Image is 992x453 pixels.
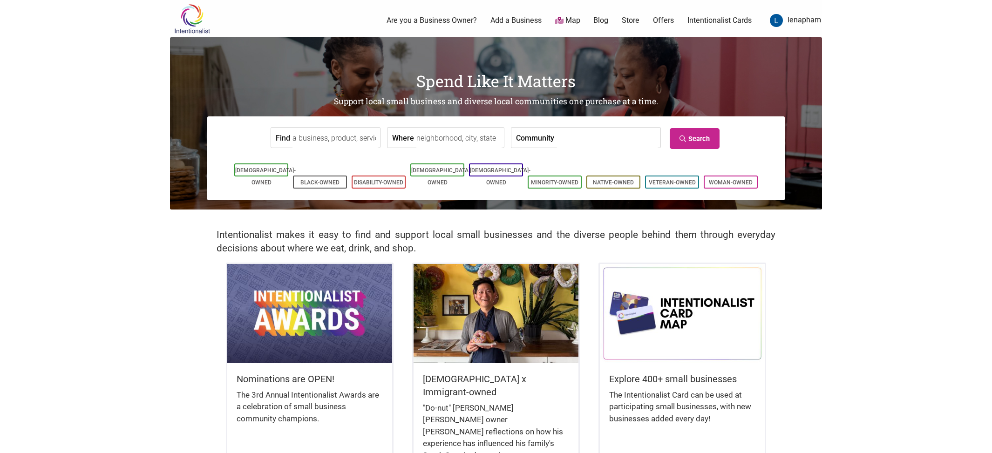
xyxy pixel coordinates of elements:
[609,372,755,385] h5: Explore 400+ small businesses
[609,389,755,434] div: The Intentionalist Card can be used at participating small businesses, with new businesses added ...
[227,264,392,363] img: Intentionalist Awards
[670,128,720,149] a: Search
[237,372,383,385] h5: Nominations are OPEN!
[416,128,502,149] input: neighborhood, city, state
[622,15,639,26] a: Store
[292,128,378,149] input: a business, product, service
[593,179,634,186] a: Native-Owned
[235,167,296,186] a: [DEMOGRAPHIC_DATA]-Owned
[649,179,696,186] a: Veteran-Owned
[531,179,578,186] a: Minority-Owned
[276,128,290,148] label: Find
[600,264,765,363] img: Intentionalist Card Map
[392,128,414,148] label: Where
[516,128,554,148] label: Community
[387,15,477,26] a: Are you a Business Owner?
[414,264,578,363] img: King Donuts - Hong Chhuor
[593,15,608,26] a: Blog
[470,167,530,186] a: [DEMOGRAPHIC_DATA]-Owned
[687,15,752,26] a: Intentionalist Cards
[170,4,214,34] img: Intentionalist
[300,179,340,186] a: Black-Owned
[411,167,472,186] a: [DEMOGRAPHIC_DATA]-Owned
[354,179,403,186] a: Disability-Owned
[217,228,775,255] h2: Intentionalist makes it easy to find and support local small businesses and the diverse people be...
[653,15,674,26] a: Offers
[555,15,580,26] a: Map
[709,179,753,186] a: Woman-Owned
[490,15,542,26] a: Add a Business
[423,372,569,399] h5: [DEMOGRAPHIC_DATA] x Immigrant-owned
[237,389,383,434] div: The 3rd Annual Intentionalist Awards are a celebration of small business community champions.
[765,12,821,29] a: lenapham
[170,70,822,92] h1: Spend Like It Matters
[170,96,822,108] h2: Support local small business and diverse local communities one purchase at a time.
